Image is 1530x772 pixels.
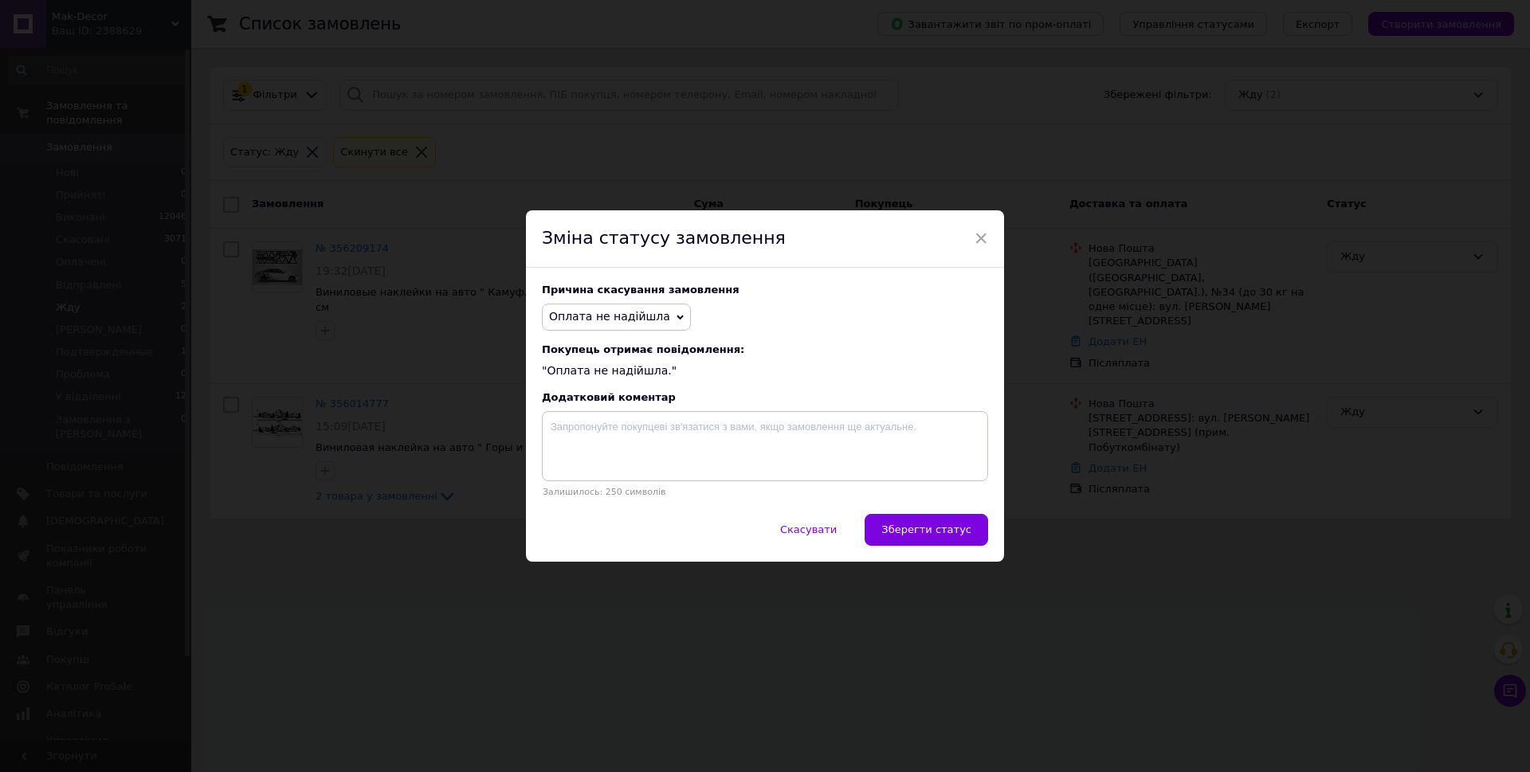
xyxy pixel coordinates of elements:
[542,487,988,497] p: Залишилось: 250 символів
[542,343,988,379] div: "Оплата не надійшла."
[542,284,988,296] div: Причина скасування замовлення
[763,514,853,546] button: Скасувати
[542,343,988,355] span: Покупець отримає повідомлення:
[865,514,988,546] button: Зберегти статус
[780,523,837,535] span: Скасувати
[549,310,670,323] span: Оплата не надійшла
[542,391,988,403] div: Додатковий коментар
[974,225,988,252] span: ×
[526,210,1004,268] div: Зміна статусу замовлення
[881,523,971,535] span: Зберегти статус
